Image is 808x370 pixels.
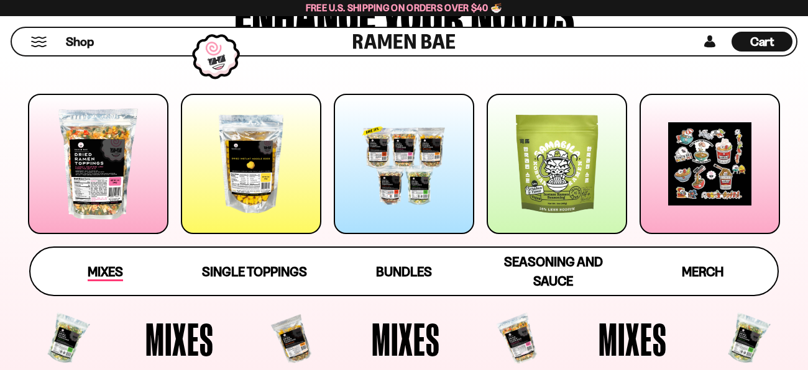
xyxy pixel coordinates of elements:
[202,264,307,279] span: Single Toppings
[376,264,432,279] span: Bundles
[180,248,329,295] a: Single Toppings
[750,34,774,49] span: Cart
[504,254,603,289] span: Seasoning and Sauce
[306,2,503,14] span: Free U.S. Shipping on Orders over $40 🍜
[682,264,723,279] span: Merch
[30,37,47,47] button: Mobile Menu Trigger
[628,248,778,295] a: Merch
[599,316,667,362] span: Mixes
[66,34,94,50] span: Shop
[479,248,628,295] a: Seasoning and Sauce
[732,28,792,55] div: Cart
[66,32,94,52] a: Shop
[30,248,180,295] a: Mixes
[372,316,440,362] span: Mixes
[88,264,123,281] span: Mixes
[145,316,214,362] span: Mixes
[329,248,479,295] a: Bundles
